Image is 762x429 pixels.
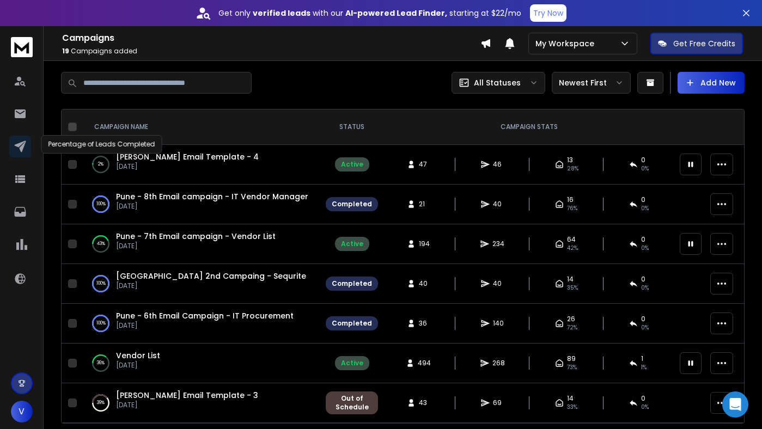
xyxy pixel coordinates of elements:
[81,185,319,224] td: 100%Pune - 8th Email campaign - IT Vendor Manager[DATE]
[385,109,673,145] th: CAMPAIGN STATS
[567,403,577,412] span: 33 %
[98,159,103,170] p: 2 %
[116,231,276,242] a: Pune - 7th Email campaign - Vendor List
[345,8,447,19] strong: AI-powered Lead Finder,
[678,72,745,94] button: Add New
[641,394,645,403] span: 0
[641,315,645,323] span: 0
[722,391,748,418] div: Open Intercom Messenger
[332,394,372,412] div: Out of Schedule
[492,359,505,367] span: 268
[650,33,743,54] button: Get Free Credits
[641,275,645,284] span: 0
[493,279,504,288] span: 40
[96,318,106,329] p: 100 %
[567,363,577,372] span: 73 %
[116,321,294,330] p: [DATE]
[419,200,430,209] span: 21
[81,383,319,423] td: 39%[PERSON_NAME] Email Template - 3[DATE]
[116,271,306,281] a: [GEOGRAPHIC_DATA] 2nd Campaing - Sequrite
[116,361,160,370] p: [DATE]
[567,235,576,244] span: 64
[11,401,33,422] button: V
[533,8,563,19] p: Try Now
[641,323,649,332] span: 0 %
[41,135,162,154] div: Percentage of Leads Completed
[418,359,431,367] span: 494
[419,279,430,288] span: 40
[567,164,578,173] span: 28 %
[116,151,259,162] a: [PERSON_NAME] Email Template - 4
[552,72,631,94] button: Newest First
[567,244,578,253] span: 42 %
[641,156,645,164] span: 0
[567,323,577,332] span: 72 %
[474,77,521,88] p: All Statuses
[535,38,599,49] p: My Workspace
[641,244,649,253] span: 0 %
[116,242,276,250] p: [DATE]
[641,403,649,412] span: 0 %
[62,32,480,45] h1: Campaigns
[673,38,735,49] p: Get Free Credits
[419,240,430,248] span: 194
[567,284,578,292] span: 35 %
[97,397,105,408] p: 39 %
[97,358,105,369] p: 36 %
[116,390,258,401] a: [PERSON_NAME] Email Template - 3
[332,200,372,209] div: Completed
[116,350,160,361] a: Vendor List
[81,344,319,383] td: 36%Vendor List[DATE]
[493,399,504,407] span: 69
[641,235,645,244] span: 0
[81,109,319,145] th: CAMPAIGN NAME
[492,240,504,248] span: 234
[62,47,480,56] p: Campaigns added
[493,160,504,169] span: 46
[341,359,363,367] div: Active
[116,401,258,409] p: [DATE]
[567,315,575,323] span: 26
[116,202,308,211] p: [DATE]
[641,363,647,372] span: 1 %
[81,145,319,185] td: 2%[PERSON_NAME] Email Template - 4[DATE]
[567,195,574,204] span: 16
[419,160,430,169] span: 47
[341,240,363,248] div: Active
[341,160,363,169] div: Active
[81,304,319,344] td: 100%Pune - 6th Email Campaign - IT Procurement[DATE]
[419,319,430,328] span: 36
[641,195,645,204] span: 0
[332,279,372,288] div: Completed
[116,191,308,202] a: Pune - 8th Email campaign - IT Vendor Manager
[218,8,521,19] p: Get only with our starting at $22/mo
[567,354,576,363] span: 89
[97,238,105,249] p: 43 %
[493,319,504,328] span: 140
[332,319,372,328] div: Completed
[641,284,649,292] span: 0 %
[81,224,319,264] td: 43%Pune - 7th Email campaign - Vendor List[DATE]
[567,394,574,403] span: 14
[493,200,504,209] span: 40
[96,278,106,289] p: 100 %
[81,264,319,304] td: 100%[GEOGRAPHIC_DATA] 2nd Campaing - Sequrite[DATE]
[116,281,306,290] p: [DATE]
[116,310,294,321] a: Pune - 6th Email Campaign - IT Procurement
[567,156,573,164] span: 13
[641,354,643,363] span: 1
[319,109,385,145] th: STATUS
[116,162,259,171] p: [DATE]
[96,199,106,210] p: 100 %
[641,164,649,173] span: 0 %
[11,37,33,57] img: logo
[530,4,566,22] button: Try Now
